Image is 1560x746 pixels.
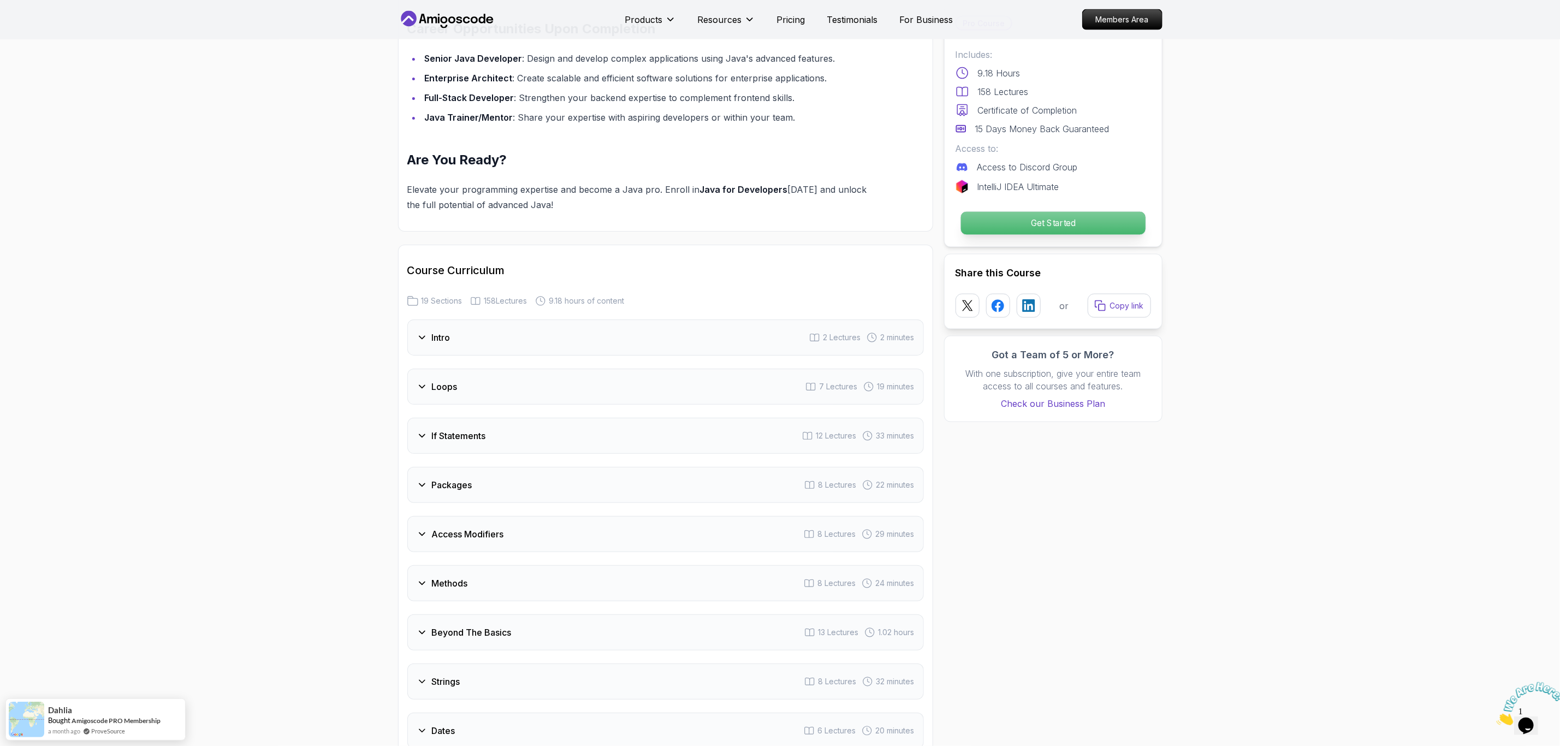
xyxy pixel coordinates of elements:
a: For Business [900,13,953,26]
span: 19 Sections [422,295,462,306]
p: Get Started [960,212,1145,235]
span: 29 minutes [876,529,915,540]
button: Packages8 Lectures 22 minutes [407,467,924,503]
li: : Create scalable and efficient software solutions for enterprise applications. [422,70,872,86]
span: a month ago [48,726,80,736]
h3: Beyond The Basics [432,626,512,639]
button: Copy link [1088,294,1151,318]
button: If Statements12 Lectures 33 minutes [407,418,924,454]
span: 1 [4,4,9,14]
img: jetbrains logo [956,180,969,193]
p: Copy link [1110,300,1144,311]
button: Resources [698,13,755,35]
h2: Course Curriculum [407,263,924,278]
strong: Enterprise Architect [425,73,513,84]
img: provesource social proof notification image [9,702,44,737]
button: Intro2 Lectures 2 minutes [407,319,924,356]
li: : Strengthen your backend expertise to complement frontend skills. [422,90,872,105]
button: Access Modifiers8 Lectures 29 minutes [407,516,924,552]
p: Includes: [956,48,1151,61]
span: 8 Lectures [818,529,856,540]
span: 9.18 hours of content [549,295,625,306]
button: Products [625,13,676,35]
button: Methods8 Lectures 24 minutes [407,565,924,601]
p: Resources [698,13,742,26]
h3: Intro [432,331,450,344]
h3: Got a Team of 5 or More? [956,347,1151,363]
p: IntelliJ IDEA Ultimate [977,180,1059,193]
span: 8 Lectures [818,578,856,589]
span: 2 Lectures [823,332,861,343]
p: 9.18 Hours [978,67,1021,80]
span: 8 Lectures [818,676,857,687]
strong: Full-Stack Developer [425,92,514,103]
a: Check our Business Plan [956,398,1151,411]
span: 12 Lectures [816,430,857,441]
h3: Strings [432,675,460,688]
span: 33 minutes [876,430,915,441]
button: Loops7 Lectures 19 minutes [407,369,924,405]
p: Products [625,13,663,26]
span: 32 minutes [876,676,915,687]
span: 13 Lectures [818,627,859,638]
span: 2 minutes [881,332,915,343]
button: Beyond The Basics13 Lectures 1.02 hours [407,614,924,650]
iframe: chat widget [1492,678,1560,730]
span: 1.02 hours [879,627,915,638]
a: Testimonials [827,13,878,26]
a: Members Area [1082,9,1162,30]
span: Dahlia [48,706,72,715]
p: 15 Days Money Back Guaranteed [975,122,1110,135]
p: Certificate of Completion [978,104,1077,117]
h3: Access Modifiers [432,528,504,541]
button: Get Started [960,211,1146,235]
strong: Java Trainer/Mentor [425,112,513,123]
h3: Packages [432,478,472,492]
h3: If Statements [432,429,486,442]
span: 24 minutes [876,578,915,589]
p: Access to: [956,142,1151,155]
a: Amigoscode PRO Membership [72,717,161,725]
h2: Share this Course [956,265,1151,281]
li: : Share your expertise with aspiring developers or within your team. [422,110,872,125]
p: or [1059,299,1069,312]
h3: Dates [432,724,455,737]
strong: Senior Java Developer [425,53,523,64]
h2: Are You Ready? [407,151,872,169]
p: With one subscription, give your entire team access to all courses and features. [956,367,1151,393]
span: 20 minutes [876,725,915,736]
p: Members Area [1083,10,1162,29]
strong: Java for Developers [700,184,788,195]
p: 158 Lectures [978,85,1029,98]
p: Access to Discord Group [977,161,1078,174]
span: 6 Lectures [818,725,856,736]
span: 8 Lectures [818,479,857,490]
span: 22 minutes [876,479,915,490]
h3: Loops [432,380,458,393]
button: Strings8 Lectures 32 minutes [407,664,924,700]
a: ProveSource [91,726,125,736]
span: 7 Lectures [820,381,858,392]
p: Elevate your programming expertise and become a Java pro. Enroll in [DATE] and unlock the full po... [407,182,872,212]
h3: Methods [432,577,468,590]
span: Bought [48,716,70,725]
li: : Design and develop complex applications using Java's advanced features. [422,51,872,66]
span: 158 Lectures [484,295,527,306]
img: Chat attention grabber [4,4,72,48]
span: 19 minutes [877,381,915,392]
a: Pricing [777,13,805,26]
